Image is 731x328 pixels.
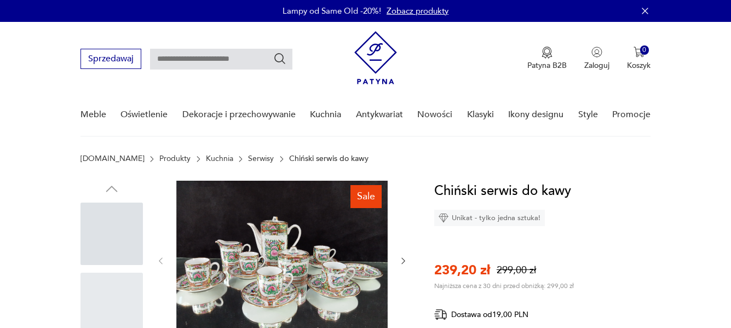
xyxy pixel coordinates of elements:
button: Szukaj [273,52,286,65]
p: Najniższa cena z 30 dni przed obniżką: 299,00 zł [434,281,574,290]
a: Sprzedawaj [80,56,141,64]
a: Kuchnia [310,94,341,136]
img: Patyna - sklep z meblami i dekoracjami vintage [354,31,397,84]
a: Promocje [612,94,651,136]
div: Unikat - tylko jedna sztuka! [434,210,545,226]
a: Dekoracje i przechowywanie [182,94,296,136]
button: Zaloguj [584,47,609,71]
a: Ikona medaluPatyna B2B [527,47,567,71]
h1: Chiński serwis do kawy [434,181,571,202]
a: Kuchnia [206,154,233,163]
div: 0 [640,45,649,55]
a: Serwisy [248,154,274,163]
a: Style [578,94,598,136]
p: Koszyk [627,60,651,71]
a: Meble [80,94,106,136]
img: Ikona dostawy [434,308,447,321]
div: Sale [350,185,382,208]
a: Oświetlenie [120,94,168,136]
button: Sprzedawaj [80,49,141,69]
p: 299,00 zł [497,263,536,277]
a: [DOMAIN_NAME] [80,154,145,163]
p: Patyna B2B [527,60,567,71]
a: Zobacz produkty [387,5,448,16]
a: Klasyki [467,94,494,136]
a: Nowości [417,94,452,136]
a: Ikony designu [508,94,563,136]
p: Zaloguj [584,60,609,71]
img: Ikona diamentu [439,213,448,223]
img: Ikonka użytkownika [591,47,602,57]
img: Ikona koszyka [634,47,644,57]
a: Antykwariat [356,94,403,136]
button: Patyna B2B [527,47,567,71]
a: Produkty [159,154,191,163]
img: Ikona medalu [542,47,552,59]
button: 0Koszyk [627,47,651,71]
div: Dostawa od 19,00 PLN [434,308,566,321]
p: 239,20 zł [434,261,490,279]
p: Chiński serwis do kawy [289,154,369,163]
p: Lampy od Same Old -20%! [283,5,381,16]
